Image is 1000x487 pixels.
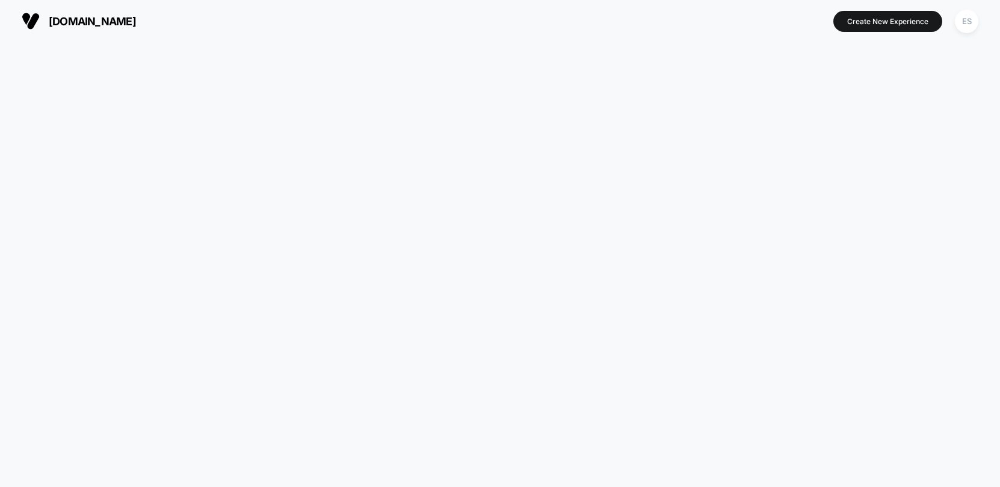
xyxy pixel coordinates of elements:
button: ES [951,9,982,34]
img: Visually logo [22,12,40,30]
div: ES [955,10,978,33]
button: Create New Experience [833,11,942,32]
span: [DOMAIN_NAME] [49,15,136,28]
button: [DOMAIN_NAME] [18,11,140,31]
